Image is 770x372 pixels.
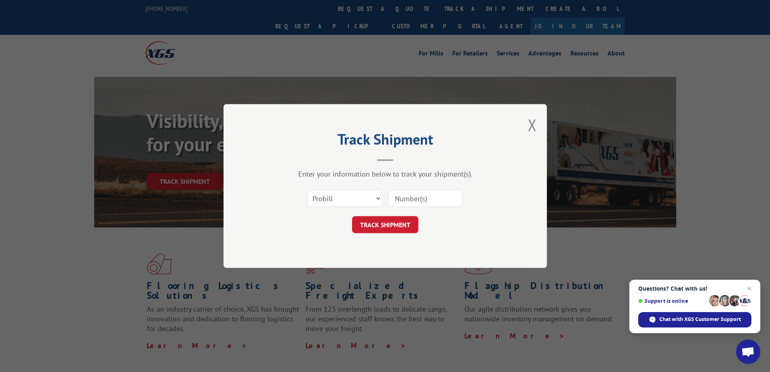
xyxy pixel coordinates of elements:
span: Chat with XGS Customer Support [659,316,741,323]
h2: Track Shipment [264,134,506,149]
button: Close modal [528,114,537,136]
input: Number(s) [388,190,462,207]
div: Open chat [736,340,760,364]
button: TRACK SHIPMENT [352,216,418,233]
span: Support is online [638,298,706,304]
span: Close chat [745,284,754,293]
div: Enter your information below to track your shipment(s). [264,169,506,179]
div: Chat with XGS Customer Support [638,312,751,327]
span: Questions? Chat with us! [638,285,751,292]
